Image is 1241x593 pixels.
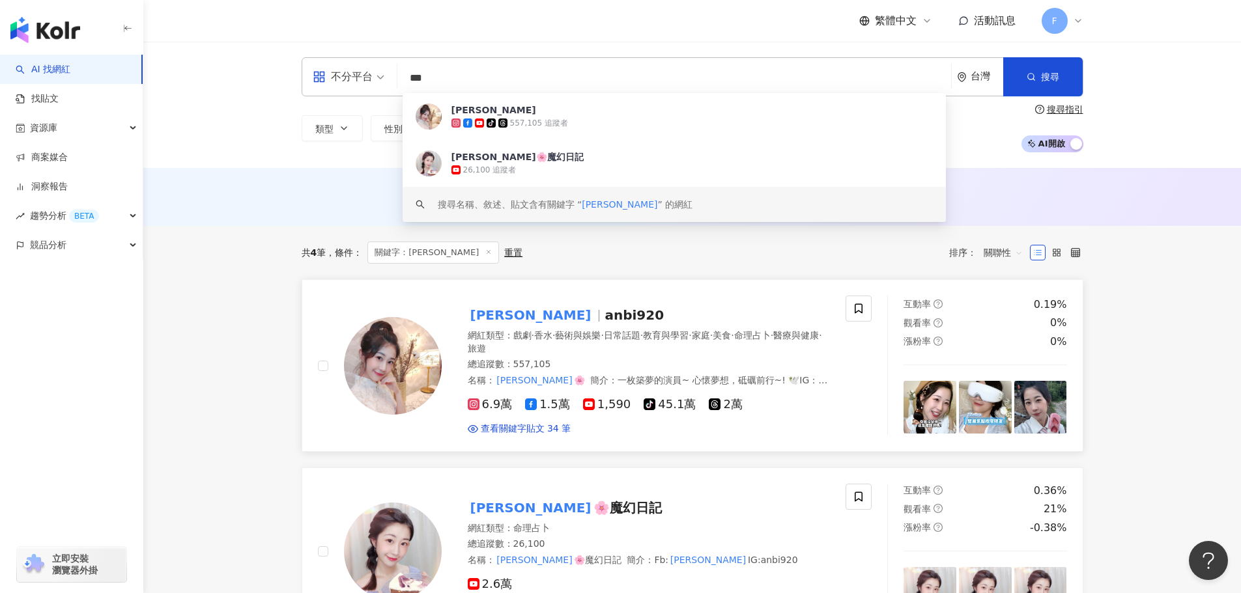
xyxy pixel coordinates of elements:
[16,180,68,193] a: 洞察報告
[957,72,967,82] span: environment
[748,555,798,565] span: IG:anbi920
[416,150,442,176] img: KOL Avatar
[819,330,821,340] span: ·
[468,343,486,353] span: 旅遊
[16,212,25,221] span: rise
[1189,541,1228,580] iframe: Help Scout Beacon - Open
[1050,335,1066,349] div: 0%
[709,398,742,411] span: 2萬
[495,373,575,387] mark: [PERSON_NAME]
[1041,72,1059,82] span: 搜尋
[689,330,691,340] span: ·
[713,330,731,340] span: 美食
[875,14,917,28] span: 繁體中文
[1044,502,1067,516] div: 21%
[532,330,534,340] span: ·
[555,330,601,340] span: 藝術與娛樂
[984,242,1023,263] span: 關聯性
[30,230,66,260] span: 競品分析
[468,538,831,551] div: 總追蹤數 ： 26,100
[1030,521,1067,535] div: -0.38%
[21,554,46,575] img: chrome extension
[384,124,403,134] span: 性別
[513,330,532,340] span: 戲劇
[468,329,831,355] div: 網紅類型 ：
[326,247,362,258] span: 條件 ：
[643,330,689,340] span: 教育與學習
[640,330,643,340] span: ·
[16,63,70,76] a: searchAI 找網紅
[302,247,326,258] div: 共 筆
[313,70,326,83] span: appstore
[710,330,713,340] span: ·
[604,330,640,340] span: 日常話題
[463,165,517,176] div: 26,100 追蹤者
[367,241,499,264] span: 關鍵字：[PERSON_NAME]
[949,242,1030,263] div: 排序：
[468,422,571,435] a: 查看關鍵字貼文 34 筆
[468,375,828,400] span: 簡介 ：
[904,381,956,434] img: post-image
[601,330,603,340] span: ·
[315,124,334,134] span: 類型
[525,398,570,411] span: 1.5萬
[904,485,931,495] span: 互動率
[1047,104,1083,115] div: 搜尋指引
[1035,105,1044,114] span: question-circle
[597,386,677,400] mark: [PERSON_NAME]
[605,307,664,323] span: anbi920
[971,71,1003,82] div: 台灣
[10,17,80,43] img: logo
[468,305,594,325] mark: [PERSON_NAME]
[771,330,773,340] span: ·
[934,318,943,327] span: question-circle
[904,318,931,328] span: 觀看率
[302,115,363,141] button: 類型
[574,555,621,565] span: 🌸魔幻日記
[1003,57,1083,96] button: 搜尋
[30,113,57,143] span: 資源庫
[504,247,522,258] div: 重置
[52,553,98,576] span: 立即安裝 瀏覽器外掛
[438,197,693,212] div: 搜尋名稱、敘述、貼文含有關鍵字 “ ” 的網紅
[1014,381,1067,434] img: post-image
[773,330,819,340] span: 醫療與健康
[583,398,631,411] span: 1,590
[574,375,585,385] span: 🌸
[1034,484,1067,498] div: 0.36%
[16,92,59,105] a: 找貼文
[904,299,931,309] span: 互動率
[468,497,594,518] mark: [PERSON_NAME]
[468,358,831,371] div: 總追蹤數 ： 557,105
[904,504,931,514] span: 觀看率
[451,103,536,117] div: [PERSON_NAME]
[934,337,943,346] span: question-circle
[593,500,662,516] span: 🌸魔幻日記
[904,522,931,532] span: 漲粉率
[1050,316,1066,330] div: 0%
[513,523,550,533] span: 命理占卜
[302,279,1083,451] a: KOL Avatar[PERSON_NAME]anbi920網紅類型：戲劇·香水·藝術與娛樂·日常話題·教育與學習·家庭·美食·命理占卜·醫療與健康·旅遊總追蹤數：557,105名稱：[PERS...
[731,330,734,340] span: ·
[654,555,668,565] span: Fb:
[552,330,555,340] span: ·
[468,386,547,400] mark: [PERSON_NAME]
[69,210,99,223] div: BETA
[582,199,657,210] span: [PERSON_NAME]
[311,247,317,258] span: 4
[313,66,373,87] div: 不分平台
[468,577,513,591] span: 2.6萬
[30,201,99,230] span: 趨勢分析
[510,118,568,129] div: 557,105 追蹤者
[468,522,831,535] div: 網紅類型 ：
[974,14,1016,27] span: 活動訊息
[618,375,827,385] span: 一枚築夢的演員~ 心懷夢想，砥礪前行~! 🕊️IG：
[17,547,126,582] a: chrome extension立即安裝 瀏覽器外掛
[495,553,575,567] mark: [PERSON_NAME]
[734,330,771,340] span: 命理占卜
[16,151,68,164] a: 商案媒合
[644,398,696,411] span: 45.1萬
[668,553,748,567] mark: [PERSON_NAME]
[627,553,797,567] span: 簡介 ：
[468,398,513,411] span: 6.9萬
